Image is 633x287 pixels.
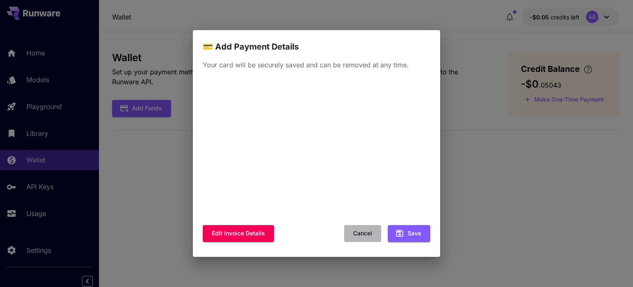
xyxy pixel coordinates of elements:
[203,225,274,242] button: Edit invoice details
[344,225,381,242] button: Cancel
[193,30,440,53] h2: 💳 Add Payment Details
[201,78,432,220] iframe: Secure payment input frame
[388,225,430,242] button: Save
[203,60,430,70] p: Your card will be securely saved and can be removed at any time.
